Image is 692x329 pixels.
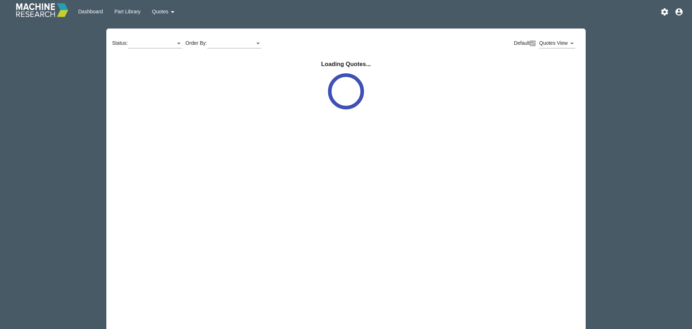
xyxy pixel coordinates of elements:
[146,5,183,18] button: Quotesarrow_drop_down
[72,5,109,18] button: Dashboard
[660,8,669,16] mat-icon: settings
[112,61,580,68] h3: Loading Quotes...
[78,9,103,14] span: Dashboard
[539,40,568,46] span: Quotes View
[168,8,177,16] i: arrow_drop_down
[16,3,68,17] img: MRC-stacked-white-color.png
[675,8,683,16] mat-icon: account_circle
[514,34,580,55] div: Default
[112,34,261,55] div: Status: Order By:
[115,9,141,14] span: Part Library
[109,5,146,18] button: Part Library
[152,9,177,14] span: Quotes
